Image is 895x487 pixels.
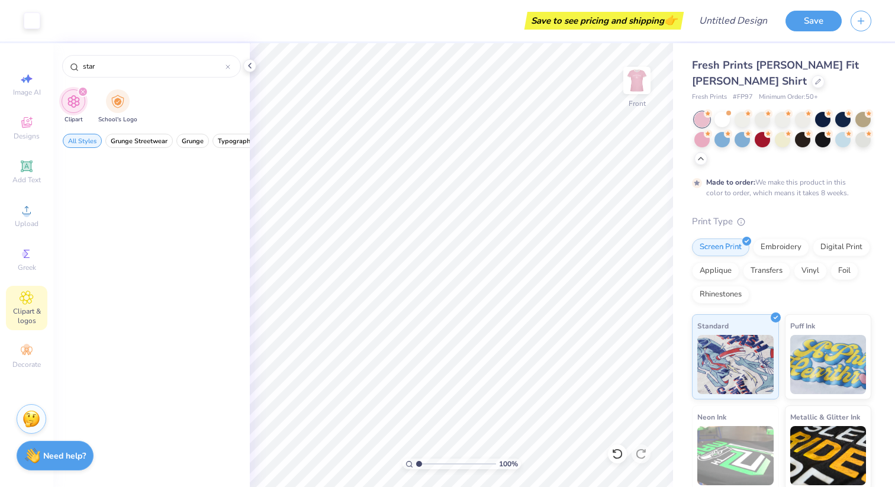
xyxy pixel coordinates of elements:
span: Greek [18,263,36,272]
span: Add Text [12,175,41,185]
span: Fresh Prints [692,92,727,102]
strong: Need help? [43,450,86,462]
div: Applique [692,262,739,280]
div: filter for School's Logo [98,89,137,124]
span: # FP97 [733,92,753,102]
span: Upload [15,219,38,228]
span: Fresh Prints [PERSON_NAME] Fit [PERSON_NAME] Shirt [692,58,859,88]
button: filter button [63,134,102,148]
span: Image AI [13,88,41,97]
div: Front [629,98,646,109]
img: School's Logo Image [111,95,124,108]
div: Digital Print [813,238,870,256]
span: 👉 [664,13,677,27]
span: Puff Ink [790,320,815,332]
span: Typography [218,137,254,146]
span: 100 % [499,459,518,469]
div: Transfers [743,262,790,280]
div: filter for Clipart [62,89,85,124]
button: Save [785,11,842,31]
img: Neon Ink [697,426,774,485]
span: Decorate [12,360,41,369]
span: Minimum Order: 50 + [759,92,818,102]
div: We make this product in this color to order, which means it takes 8 weeks. [706,177,852,198]
span: Clipart [65,115,83,124]
img: Front [625,69,649,92]
button: filter button [213,134,259,148]
div: Rhinestones [692,286,749,304]
img: Puff Ink [790,335,867,394]
span: Metallic & Glitter Ink [790,411,860,423]
span: Grunge Streetwear [111,137,168,146]
span: Clipart & logos [6,307,47,325]
span: Neon Ink [697,411,726,423]
span: All Styles [68,137,96,146]
button: filter button [62,89,85,124]
img: Clipart Image [67,95,81,108]
button: filter button [98,89,137,124]
div: Foil [830,262,858,280]
button: filter button [105,134,173,148]
img: Metallic & Glitter Ink [790,426,867,485]
span: Grunge [182,137,204,146]
div: Screen Print [692,238,749,256]
img: Standard [697,335,774,394]
span: School's Logo [98,115,137,124]
div: Vinyl [794,262,827,280]
button: filter button [176,134,209,148]
input: Untitled Design [690,9,777,33]
span: Standard [697,320,729,332]
span: Designs [14,131,40,141]
div: Embroidery [753,238,809,256]
div: Print Type [692,215,871,228]
div: Save to see pricing and shipping [527,12,681,30]
strong: Made to order: [706,178,755,187]
input: Try "Stars" [82,60,226,72]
